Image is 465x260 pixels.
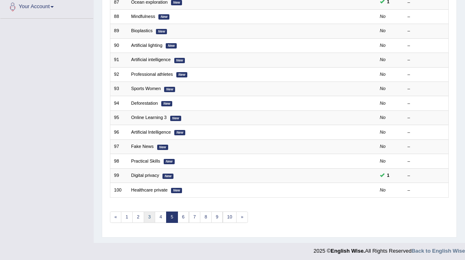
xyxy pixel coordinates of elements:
[166,43,177,48] em: New
[131,57,171,62] a: Artificial intelligence
[131,187,168,192] a: Healthcare private
[223,212,237,223] a: 10
[408,42,445,49] div: –
[110,38,127,53] td: 90
[408,28,445,34] div: –
[157,145,168,150] em: New
[110,9,127,24] td: 88
[161,101,172,106] em: New
[380,144,386,149] em: No
[408,57,445,63] div: –
[131,28,153,33] a: Bioplastics
[131,86,161,91] a: Sports Women
[176,72,187,77] em: New
[408,100,445,107] div: –
[131,72,173,77] a: Professional athletes
[131,101,158,106] a: Deforestation
[155,212,167,223] a: 4
[408,158,445,165] div: –
[380,43,386,48] em: No
[314,243,465,255] div: 2025 © All Rights Reserved
[380,28,386,33] em: No
[132,212,144,223] a: 2
[408,143,445,150] div: –
[144,212,156,223] a: 3
[121,212,133,223] a: 1
[178,212,189,223] a: 6
[408,115,445,121] div: –
[110,24,127,38] td: 89
[131,43,162,48] a: Artificial lighting
[164,159,175,164] em: New
[110,168,127,183] td: 99
[331,248,365,254] strong: English Wise.
[211,212,223,223] a: 9
[110,139,127,154] td: 97
[380,187,386,192] em: No
[162,174,173,179] em: New
[189,212,201,223] a: 7
[110,82,127,96] td: 93
[380,72,386,77] em: No
[236,212,248,223] a: »
[174,130,185,135] em: New
[110,53,127,67] td: 91
[380,130,386,134] em: No
[170,116,181,121] em: New
[110,212,122,223] a: «
[380,159,386,163] em: No
[110,125,127,139] td: 96
[110,67,127,82] td: 92
[380,86,386,91] em: No
[131,144,154,149] a: Fake News
[131,159,160,163] a: Practical Skills
[380,101,386,106] em: No
[380,57,386,62] em: No
[110,110,127,125] td: 95
[131,115,167,120] a: Online Learning 3
[110,96,127,110] td: 94
[380,14,386,19] em: No
[171,188,182,193] em: New
[412,248,465,254] a: Back to English Wise
[131,14,155,19] a: Mindfulness
[166,212,178,223] a: 5
[110,154,127,168] td: 98
[174,58,185,63] em: New
[384,172,392,179] span: You can still take this question
[200,212,212,223] a: 8
[408,71,445,78] div: –
[380,115,386,120] em: No
[156,29,167,34] em: New
[131,173,159,178] a: Digital privacy
[408,172,445,179] div: –
[408,86,445,92] div: –
[408,187,445,194] div: –
[131,130,171,134] a: Artificial Intelligence
[158,14,169,20] em: New
[110,183,127,197] td: 100
[164,87,175,92] em: New
[408,129,445,136] div: –
[408,13,445,20] div: –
